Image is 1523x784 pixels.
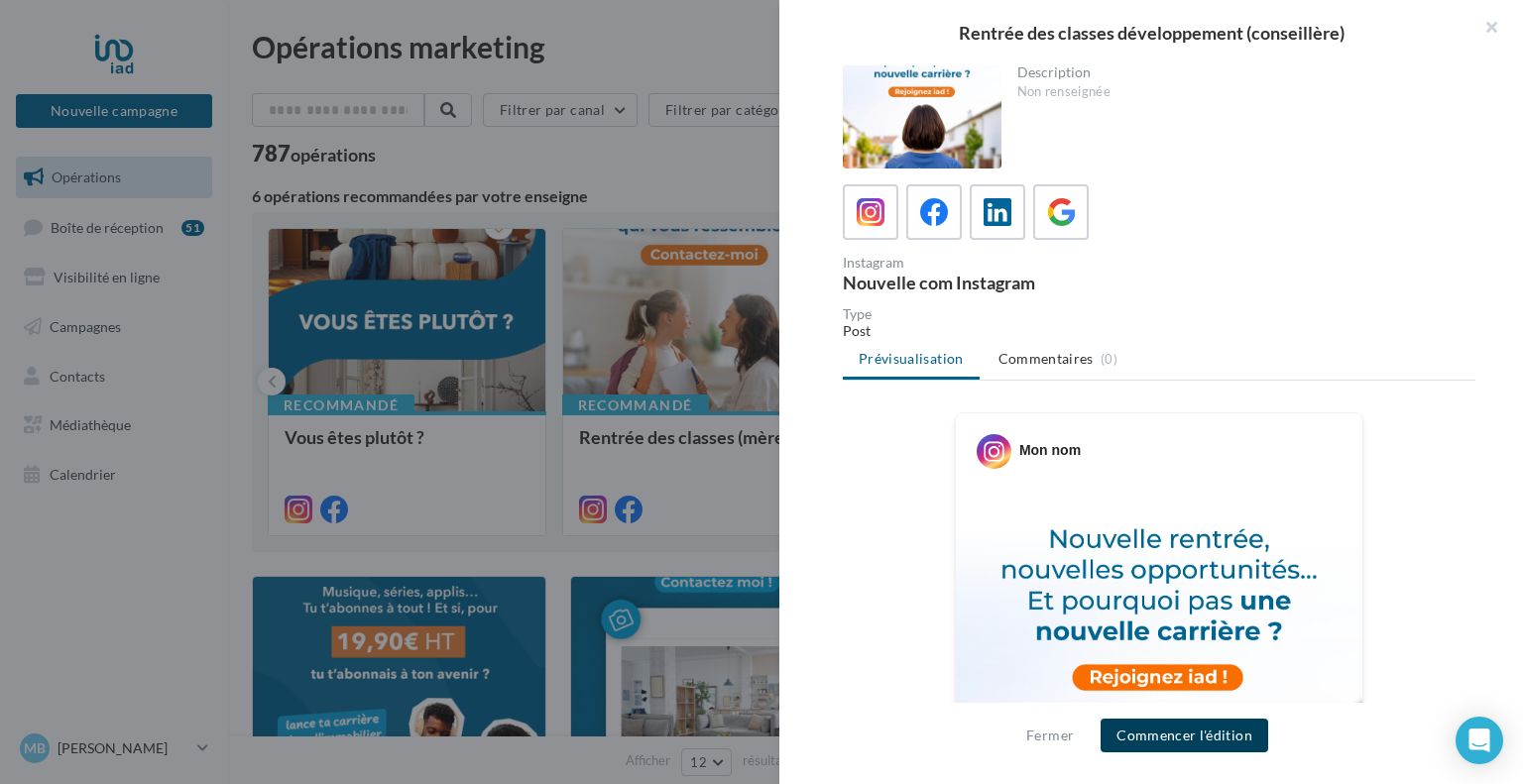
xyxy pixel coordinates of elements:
[998,349,1094,369] span: Commentaires
[1017,65,1461,79] div: Description
[843,274,1151,291] div: Nouvelle com Instagram
[843,256,1151,270] div: Instagram
[1018,724,1082,747] button: Fermer
[843,307,1475,321] div: Type
[843,321,1475,341] div: Post
[811,24,1491,42] div: Rentrée des classes développement (conseillère)
[1101,351,1117,367] span: (0)
[1101,719,1268,752] button: Commencer l'édition
[1456,717,1503,764] div: Open Intercom Messenger
[1019,440,1081,460] div: Mon nom
[1017,83,1461,101] div: Non renseignée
